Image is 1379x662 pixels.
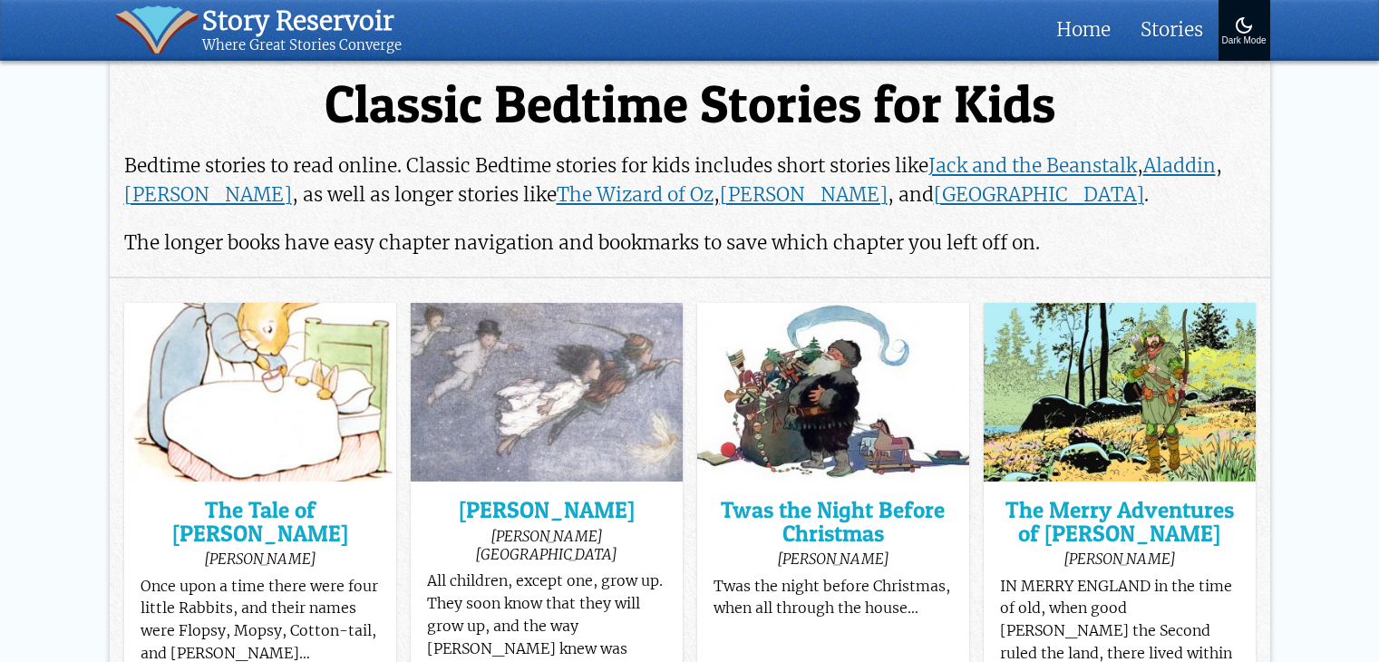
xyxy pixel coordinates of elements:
[141,499,379,545] a: The Tale of [PERSON_NAME]
[934,182,1144,207] a: [GEOGRAPHIC_DATA]
[720,182,888,207] a: [PERSON_NAME]
[714,550,952,568] div: [PERSON_NAME]
[202,5,402,37] div: Story Reservoir
[141,550,379,568] div: [PERSON_NAME]
[202,37,402,54] div: Where Great Stories Converge
[124,182,292,207] a: [PERSON_NAME]
[928,153,1137,178] a: Jack and the Beanstalk
[124,151,1256,209] p: Bedtime stories to read online. Classic Bedtime stories for kids includes short stories like , , ...
[1000,499,1238,545] a: The Merry Adventures of [PERSON_NAME]
[714,576,952,621] p: Twas the night before Christmas, when all through the house…
[1233,15,1255,36] img: Turn On Dark Mode
[984,303,1256,482] img: The Merry Adventures of Robin Hood
[124,303,396,482] img: The Tale of Peter Rabbit
[427,499,665,521] a: [PERSON_NAME]
[557,182,714,207] a: The Wizard of Oz
[1222,36,1267,46] div: Dark Mode
[697,303,969,482] img: Twas the Night Before Christmas
[714,499,952,545] a: Twas the Night Before Christmas
[1143,153,1216,178] a: Aladdin
[124,77,1256,132] h1: Classic Bedtime Stories for Kids
[124,229,1256,258] p: The longer books have easy chapter navigation and bookmarks to save which chapter you left off on.
[1000,550,1238,568] div: [PERSON_NAME]
[115,5,199,54] img: icon of book with waver spilling out.
[411,303,683,482] img: Peter Pan
[427,527,665,563] div: [PERSON_NAME][GEOGRAPHIC_DATA]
